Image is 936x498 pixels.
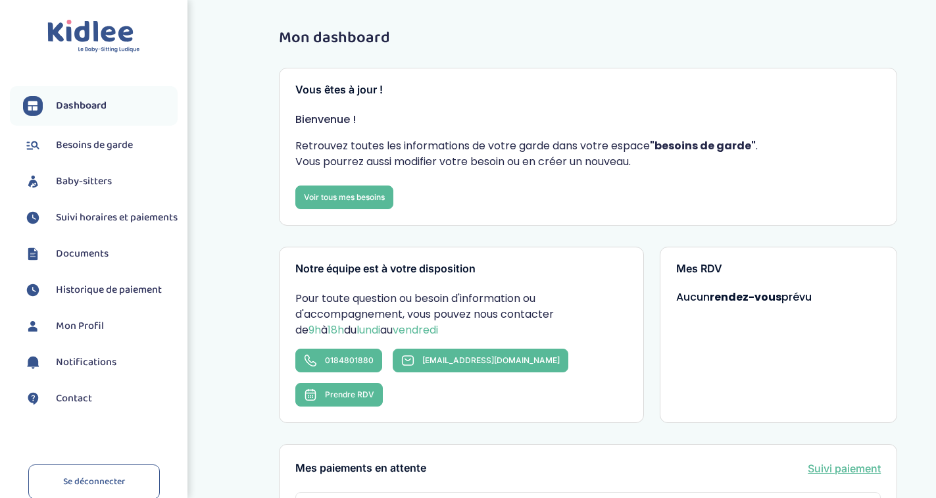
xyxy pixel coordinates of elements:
[808,461,881,476] a: Suivi paiement
[295,112,881,128] p: Bienvenue !
[23,280,43,300] img: suivihoraire.svg
[23,172,178,191] a: Baby-sitters
[710,289,781,305] strong: rendez-vous
[393,322,438,337] span: vendredi
[23,96,178,116] a: Dashboard
[56,246,109,262] span: Documents
[23,136,178,155] a: Besoins de garde
[47,20,140,53] img: logo.svg
[23,136,43,155] img: besoin.svg
[295,383,383,407] button: Prendre RDV
[357,322,380,337] span: lundi
[295,186,393,209] a: Voir tous mes besoins
[393,349,568,372] a: [EMAIL_ADDRESS][DOMAIN_NAME]
[279,30,897,47] h1: Mon dashboard
[56,318,104,334] span: Mon Profil
[23,208,43,228] img: suivihoraire.svg
[23,96,43,116] img: dashboard.svg
[23,280,178,300] a: Historique de paiement
[23,244,43,264] img: documents.svg
[676,263,881,275] h3: Mes RDV
[23,316,178,336] a: Mon Profil
[308,322,321,337] span: 9h
[328,322,344,337] span: 18h
[23,172,43,191] img: babysitters.svg
[56,98,107,114] span: Dashboard
[23,389,43,409] img: contact.svg
[56,137,133,153] span: Besoins de garde
[23,353,43,372] img: notification.svg
[422,355,560,365] span: [EMAIL_ADDRESS][DOMAIN_NAME]
[295,138,881,170] p: Retrouvez toutes les informations de votre garde dans votre espace . Vous pourrez aussi modifier ...
[23,353,178,372] a: Notifications
[295,84,881,96] h3: Vous êtes à jour !
[295,349,382,372] a: 0184801880
[23,244,178,264] a: Documents
[325,355,374,365] span: 0184801880
[56,174,112,189] span: Baby-sitters
[295,462,426,474] h3: Mes paiements en attente
[23,389,178,409] a: Contact
[56,355,116,370] span: Notifications
[56,210,178,226] span: Suivi horaires et paiements
[676,289,812,305] span: Aucun prévu
[295,291,627,338] p: Pour toute question ou besoin d'information ou d'accompagnement, vous pouvez nous contacter de à ...
[325,389,374,399] span: Prendre RDV
[23,316,43,336] img: profil.svg
[295,263,627,275] h3: Notre équipe est à votre disposition
[56,282,162,298] span: Historique de paiement
[650,138,756,153] strong: "besoins de garde"
[23,208,178,228] a: Suivi horaires et paiements
[56,391,92,407] span: Contact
